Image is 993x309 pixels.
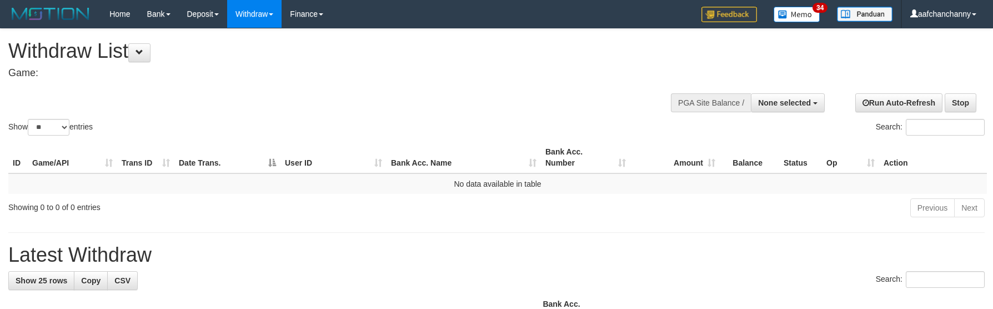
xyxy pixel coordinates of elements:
[779,142,822,173] th: Status
[16,276,67,285] span: Show 25 rows
[954,198,985,217] a: Next
[8,68,651,79] h4: Game:
[855,93,942,112] a: Run Auto-Refresh
[8,142,28,173] th: ID
[822,142,879,173] th: Op: activate to sort column ascending
[630,142,720,173] th: Amount: activate to sort column ascending
[906,271,985,288] input: Search:
[813,3,827,13] span: 34
[541,142,630,173] th: Bank Acc. Number: activate to sort column ascending
[8,197,405,213] div: Showing 0 to 0 of 0 entries
[117,142,174,173] th: Trans ID: activate to sort column ascending
[81,276,101,285] span: Copy
[671,93,751,112] div: PGA Site Balance /
[945,93,976,112] a: Stop
[114,276,131,285] span: CSV
[8,6,93,22] img: MOTION_logo.png
[879,142,987,173] th: Action
[8,173,987,194] td: No data available in table
[387,142,541,173] th: Bank Acc. Name: activate to sort column ascending
[8,40,651,62] h1: Withdraw List
[174,142,280,173] th: Date Trans.: activate to sort column descending
[74,271,108,290] a: Copy
[910,198,955,217] a: Previous
[774,7,820,22] img: Button%20Memo.svg
[751,93,825,112] button: None selected
[876,119,985,136] label: Search:
[720,142,779,173] th: Balance
[758,98,811,107] span: None selected
[8,244,985,266] h1: Latest Withdraw
[280,142,387,173] th: User ID: activate to sort column ascending
[8,271,74,290] a: Show 25 rows
[28,119,69,136] select: Showentries
[107,271,138,290] a: CSV
[28,142,117,173] th: Game/API: activate to sort column ascending
[8,119,93,136] label: Show entries
[701,7,757,22] img: Feedback.jpg
[876,271,985,288] label: Search:
[837,7,892,22] img: panduan.png
[906,119,985,136] input: Search:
